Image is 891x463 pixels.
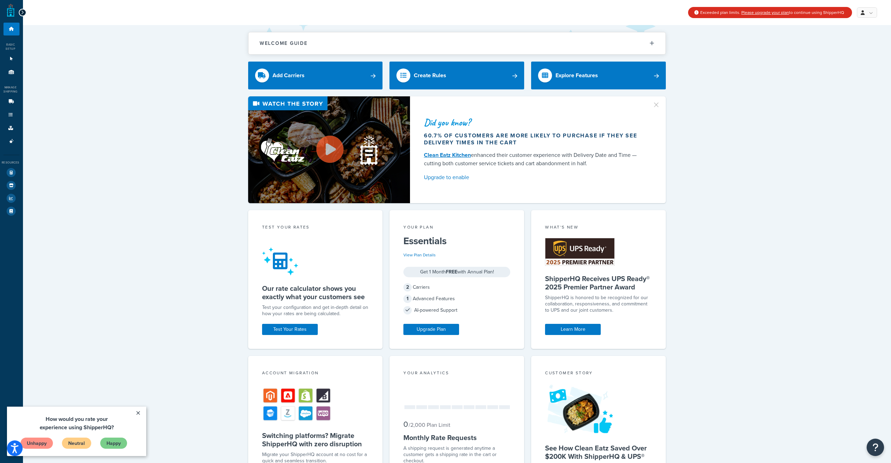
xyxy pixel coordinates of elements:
[403,305,510,315] div: AI-powered Support
[3,166,19,179] li: Test Your Rates
[545,295,652,313] p: ShipperHQ is honored to be recognized for our collaboration, responsiveness, and commitment to UP...
[33,8,107,25] span: How would you rate your experience using ShipperHQ?
[403,294,510,304] div: Advanced Features
[545,274,652,291] h5: ShipperHQ Receives UPS Ready® 2025 Premier Partner Award
[3,205,19,217] li: Help Docs
[545,224,652,232] div: What's New
[867,439,884,456] button: Open Resource Center
[424,118,644,127] div: Did you know?
[273,71,305,80] div: Add Carriers
[545,370,652,378] div: Customer Story
[3,53,19,65] li: Websites
[13,31,46,42] a: Unhappy
[403,282,510,292] div: Carriers
[403,252,436,258] a: View Plan Details
[424,151,644,168] div: enhanced their customer experience with Delivery Date and Time — cutting both customer service ti...
[262,224,369,232] div: Test your rates
[403,283,412,292] span: 2
[403,267,510,277] div: Get 1 Month with Annual Plan!
[260,41,308,46] h2: Welcome Guide
[446,268,457,276] strong: FREE
[424,132,644,146] div: 60.7% of customers are more likely to purchase if they see delivery times in the cart
[403,295,412,303] span: 1
[3,95,19,108] li: Carriers
[3,122,19,135] li: Boxes
[3,23,19,35] li: Dashboard
[248,62,383,89] a: Add Carriers
[262,431,369,448] h5: Switching platforms? Migrate ShipperHQ with zero disruption
[409,421,450,429] small: / 2,000 Plan Limit
[741,9,789,16] a: Please upgrade your plan
[262,370,369,378] div: Account Migration
[403,433,510,442] h5: Monthly Rate Requests
[262,284,369,301] h5: Our rate calculator shows you exactly what your customers see
[424,173,644,182] a: Upgrade to enable
[248,96,410,203] img: Video thumbnail
[3,66,19,79] li: Origins
[403,418,408,430] span: 0
[414,71,446,80] div: Create Rules
[403,370,510,378] div: Your Analytics
[545,324,601,335] a: Learn More
[249,32,665,54] button: Welcome Guide
[403,224,510,232] div: Your Plan
[555,71,598,80] div: Explore Features
[424,151,471,159] a: Clean Eatz Kitchen
[3,179,19,192] li: Marketplace
[545,444,652,461] h5: See How Clean Eatz Saved Over $200K With ShipperHQ & UPS®
[262,324,318,335] a: Test Your Rates
[531,62,666,89] a: Explore Features
[3,109,19,121] li: Shipping Rules
[700,9,844,16] span: Exceeded plan limits. to continue using ShipperHQ
[262,304,369,317] div: Test your configuration and get in-depth detail on how your rates are being calculated.
[55,31,85,42] a: Neutral
[403,324,459,335] a: Upgrade Plan
[3,135,19,148] li: Advanced Features
[3,192,19,205] li: Analytics
[389,62,524,89] a: Create Rules
[403,236,510,247] h5: Essentials
[93,31,120,42] a: Happy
